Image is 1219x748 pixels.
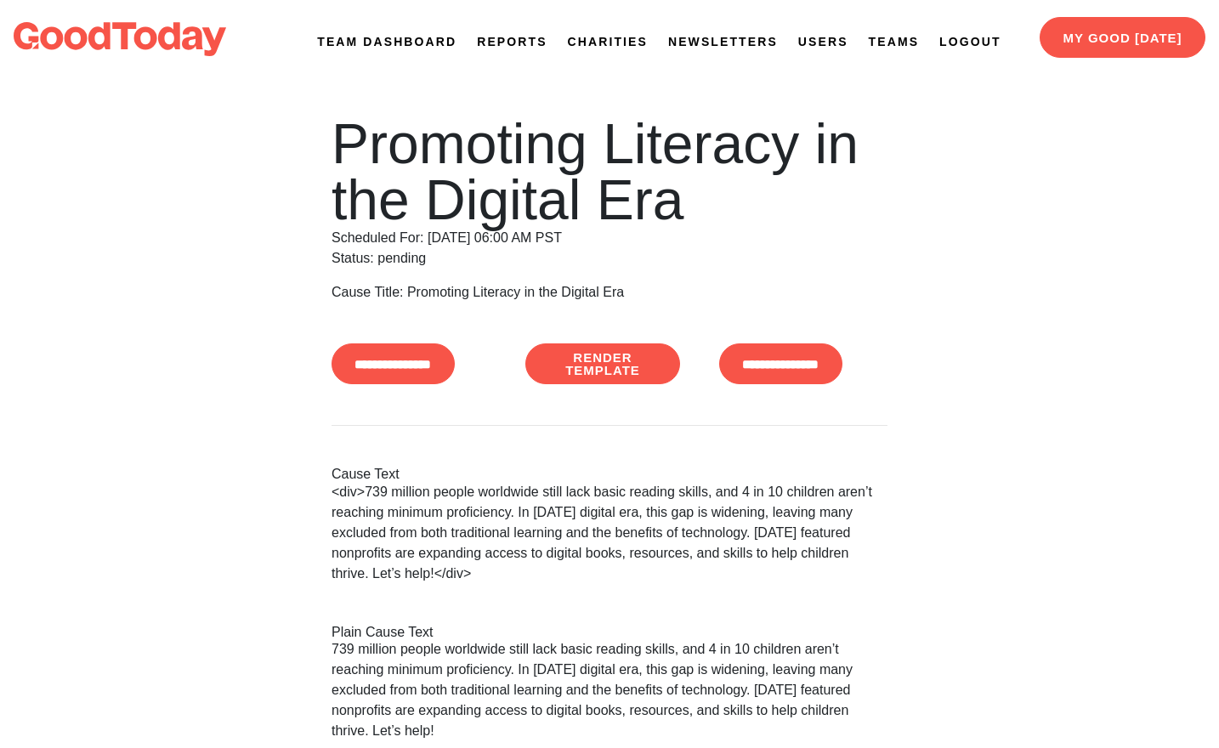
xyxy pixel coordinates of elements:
h2: Cause Text [332,467,887,482]
a: Logout [939,33,1001,51]
a: Charities [568,33,648,51]
a: Render Template [525,343,680,384]
div: Cause Title: Promoting Literacy in the Digital Era [332,282,887,303]
a: My Good [DATE] [1040,17,1205,58]
a: Newsletters [668,33,778,51]
h2: Plain Cause Text [332,625,887,640]
a: Teams [869,33,920,51]
img: logo-dark-da6b47b19159aada33782b937e4e11ca563a98e0ec6b0b8896e274de7198bfd4.svg [14,22,226,56]
a: Team Dashboard [317,33,456,51]
a: Reports [477,33,547,51]
a: Users [798,33,848,51]
h1: Promoting Literacy in the Digital Era [332,116,887,228]
div: Scheduled For: [DATE] 06:00 AM PST Status: pending [332,116,887,269]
